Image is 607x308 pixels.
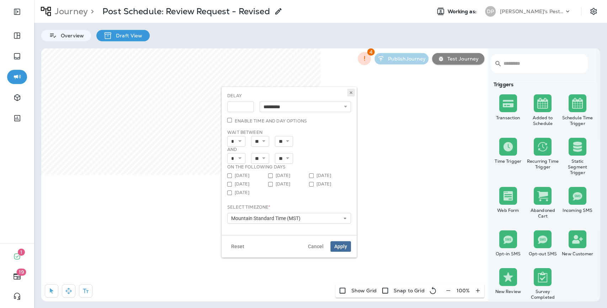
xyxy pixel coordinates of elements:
[492,158,524,164] div: Time Trigger
[309,173,350,178] label: [DATE]
[492,208,524,213] div: Web Form
[309,173,314,178] input: [DATE]
[17,268,26,276] span: 19
[227,118,307,124] label: Enable time and day options
[227,164,286,170] label: On the following days
[330,241,351,252] button: Apply
[448,9,478,15] span: Working as:
[527,289,559,300] div: Survey Completed
[268,173,309,178] label: [DATE]
[227,190,232,195] input: [DATE]
[492,251,524,257] div: Opt-in SMS
[527,115,559,126] div: Added to Schedule
[18,249,25,256] span: 1
[492,289,524,294] div: New Review
[268,182,273,187] input: [DATE]
[231,215,303,221] span: Mountain Standard Time (MST)
[112,33,142,38] p: Draft View
[500,9,564,14] p: [PERSON_NAME]'s Pest Control
[456,288,470,293] p: 100 %
[527,158,559,170] div: Recurring Time Trigger
[7,249,27,263] button: 1
[561,158,593,176] div: Static Segment Trigger
[227,182,232,187] input: [DATE]
[7,269,27,283] button: 19
[334,244,347,249] span: Apply
[227,181,268,187] label: [DATE]
[231,244,244,249] span: Reset
[561,251,593,257] div: New Customer
[351,288,376,293] p: Show Grid
[304,241,328,252] button: Cancel
[57,33,84,38] p: Overview
[268,173,273,178] input: [DATE]
[527,251,559,257] div: Opt-out SMS
[227,241,248,252] button: Reset
[367,48,375,56] span: 4
[7,5,27,19] button: Expand Sidebar
[227,93,242,99] label: Delay
[227,130,351,136] p: Wait Between
[491,82,595,87] div: Triggers
[527,208,559,219] div: Abandoned Cart
[227,147,351,153] p: and
[432,53,484,64] button: Test Journey
[587,5,600,18] button: Settings
[102,6,270,17] p: Post Schedule: Review Request - Revised
[227,173,268,178] label: [DATE]
[268,181,309,187] label: [DATE]
[444,56,479,62] p: Test Journey
[485,6,496,17] div: DP
[227,190,268,195] label: [DATE]
[52,6,88,17] p: Journey
[394,288,425,293] p: Snap to Grid
[227,173,232,178] input: [DATE]
[561,115,593,126] div: Schedule Time Trigger
[227,118,232,122] input: Enable time and day options
[309,181,350,187] label: [DATE]
[561,208,593,213] div: Incoming SMS
[309,182,314,187] input: [DATE]
[308,244,324,249] span: Cancel
[492,115,524,121] div: Transaction
[227,204,270,210] label: Select Timezone
[88,6,94,17] p: >
[227,213,351,224] button: Mountain Standard Time (MST)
